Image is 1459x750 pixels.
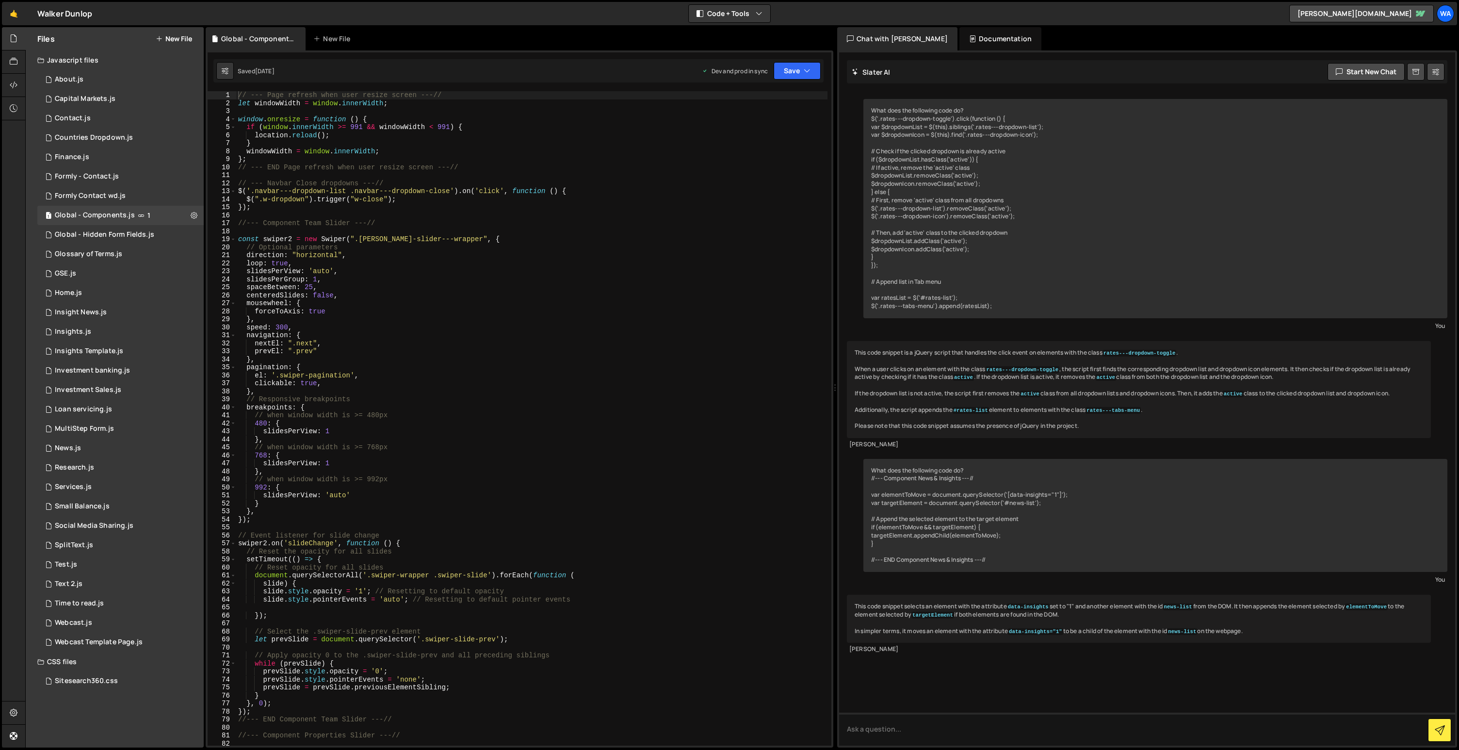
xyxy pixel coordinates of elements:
div: Home.js [55,289,82,297]
div: Webcast.js [55,619,92,627]
div: 82 [208,740,236,748]
div: 78 [208,708,236,716]
div: 31 [208,331,236,340]
div: 54 [208,516,236,524]
div: 76 [208,692,236,700]
div: 57 [208,539,236,548]
div: 27 [208,299,236,308]
div: 7 [208,139,236,147]
div: 41 [208,411,236,420]
div: 2438/6986.js [37,322,204,342]
div: 67 [208,620,236,628]
div: 36 [208,372,236,380]
div: Loan servicing.js [55,405,112,414]
div: 22 [208,260,236,268]
code: active [1020,391,1040,397]
div: 80 [208,724,236,732]
div: 52 [208,500,236,508]
div: 44 [208,436,236,444]
span: 1 [147,212,150,219]
div: You [866,321,1445,331]
div: Investment banking.js [55,366,130,375]
div: 47 [208,459,236,468]
div: 2438/4583.js [37,361,204,380]
div: 3 [208,107,236,115]
div: 1 [208,91,236,99]
div: 2438/7275.css [37,671,204,691]
div: This code snippet is a jQuery script that handles the click event on elements with the class . Wh... [847,341,1431,438]
div: Time to read.js [55,599,104,608]
code: active [1096,374,1117,381]
div: About.js [55,75,83,84]
div: 62 [208,580,236,588]
div: 20 [208,244,236,252]
code: rates---tabs-menu [1086,407,1141,414]
code: rates---dropdown-toggle [986,366,1060,373]
div: 55 [208,523,236,532]
div: 14 [208,196,236,204]
div: 73 [208,668,236,676]
div: 2438/39600.js [37,419,204,439]
div: Services.js [55,483,92,491]
div: 30 [208,324,236,332]
div: 6 [208,131,236,140]
div: 2438/36008.js [37,633,204,652]
div: 2438/4580.js [37,400,204,419]
div: Social Media Sharing.js [55,522,133,530]
div: Formly - Contact.js [55,172,119,181]
span: 1 [46,212,51,220]
div: What does the following code do? //--- Component News & Insights ---// var elementToMove = docume... [863,459,1447,572]
div: 2438/4585.js [37,70,204,89]
div: 48 [208,468,236,476]
div: 2 [208,99,236,108]
div: New File [313,34,354,44]
div: 13 [208,187,236,196]
div: 2438/6308.js [37,574,204,594]
code: #rates-list [953,407,989,414]
div: Saved [238,67,275,75]
div: You [866,574,1445,585]
div: 51 [208,491,236,500]
div: 2438/31670.js [37,245,204,264]
div: 2438/6228.js [37,516,204,536]
a: 🤙 [2,2,26,25]
div: 2438/4133.js [37,283,204,303]
div: Documentation [959,27,1041,50]
div: SplitText.js [55,541,93,550]
div: 71 [208,652,236,660]
div: [PERSON_NAME] [849,645,1428,653]
div: 65 [208,603,236,612]
div: Capital Markets.js [55,95,115,103]
div: 2438/5002.js [37,497,204,516]
div: 5 [208,123,236,131]
div: Sitesearch360.css [55,677,118,685]
div: 69 [208,636,236,644]
div: News.js [55,444,81,453]
div: 2438/4463.js [37,458,204,477]
div: Research.js [55,463,94,472]
div: 81 [208,732,236,740]
div: 43 [208,427,236,436]
div: CSS files [26,652,204,671]
div: 2438/42155.js [37,167,204,186]
div: Insights.js [55,327,91,336]
div: Text 2.js [55,580,82,588]
code: targetElement [911,612,954,619]
div: This code snippet selects an element with the attribute set to "1" and another element with the i... [847,595,1431,643]
code: elementToMove [1345,603,1388,610]
code: news-list [1167,628,1197,635]
div: 59 [208,555,236,564]
div: 15 [208,203,236,212]
div: Small Balance.js [55,502,110,511]
div: 2438/6419.js [37,477,204,497]
div: 40 [208,404,236,412]
div: 26 [208,292,236,300]
div: 29 [208,315,236,324]
div: [PERSON_NAME] [849,440,1428,449]
div: 58 [208,548,236,556]
div: 39 [208,395,236,404]
div: 2438/4395.js [37,147,204,167]
div: Global - Components.js [55,211,135,220]
h2: Slater AI [852,67,891,77]
div: 37 [208,379,236,388]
